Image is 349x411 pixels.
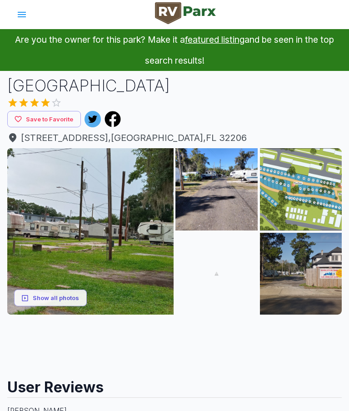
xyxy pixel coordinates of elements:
[175,233,257,315] img: AAcXr8ocpYY9b6CxCLRMRDTpKE8Vn1aPuNlfRuje6TBcbzsy3_EaZc6S_fBGRTEz3R6ZEKhd4HDW8fcOraUBQl4cEZRnbQBk4...
[7,370,342,397] h2: User Reviews
[7,148,174,315] img: AAcXr8qV6sG5ySDVkinyBeRMa783e9D_S2XD3kX0GhKVPo584RVJuMgRChcBGOftWldMxdOHe9R-pdrjliez5cNORJxd8N0eW...
[7,75,342,97] h1: [GEOGRAPHIC_DATA]
[175,148,257,230] img: AAcXr8qsaV4tOL3bPNjBTlS-UyX3OLhcfqkExrkJyOQEPD2TPZ9qAHwK6-R5MSr_tujBPIpt0wfNofMjAhokhCTm0hwqDAJjf...
[155,2,216,27] a: RVParx Logo
[14,290,87,306] button: Show all photos
[7,329,342,370] iframe: Advertisement
[260,233,342,315] img: AAcXr8qDyNFSksdpfXULL7HxewOKj9IQ7c9DD8plXlRHIuWUkJAMI-aajvYECQDNvCpV4UvPQ0EvXXeD9J5LEVRW9ayG7SI_S...
[7,131,342,145] span: [STREET_ADDRESS] , [GEOGRAPHIC_DATA] , FL 32206
[7,131,342,145] a: [STREET_ADDRESS],[GEOGRAPHIC_DATA],FL 32206
[11,4,33,25] button: account of current user
[155,2,216,24] img: RVParx Logo
[11,29,338,71] p: Are you the owner for this park? Make it a and be seen in the top search results!
[260,148,342,230] img: AAcXr8pqf3mn-_xlJRexJZ4a19H6B52PBrRoKbW6Bs3uSBL7N7fKKlQ1ZCeDsRZRS0HYkE2w_EcHahdAY1X5EZPW4UFdPhwS5...
[185,34,244,45] a: featured listing
[7,111,81,128] button: Save to Favorite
